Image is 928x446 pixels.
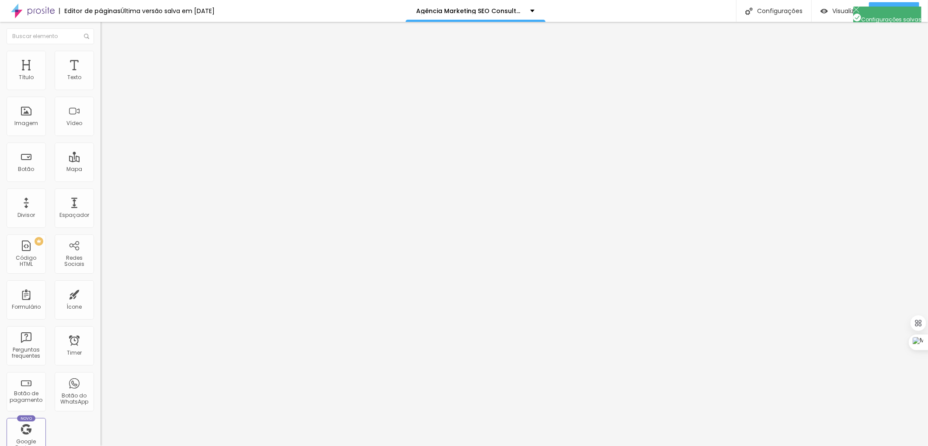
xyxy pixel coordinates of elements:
[853,16,921,23] span: Configurações salvas
[745,7,753,15] img: Icone
[14,120,38,126] div: Imagem
[67,304,82,310] div: Ícone
[869,2,919,20] button: Publicar
[57,393,91,405] div: Botão do WhatsApp
[101,22,928,446] iframe: Editor
[59,212,89,218] div: Espaçador
[9,347,43,359] div: Perguntas frequentes
[853,7,859,13] img: Icone
[59,8,121,14] div: Editor de páginas
[19,74,34,80] div: Título
[67,350,82,356] div: Timer
[84,34,89,39] img: Icone
[18,166,35,172] div: Botão
[417,8,524,14] p: Agência Marketing SEO Consultor - Cambuí - [GEOGRAPHIC_DATA]
[121,8,215,14] div: Última versão salva em [DATE]
[17,212,35,218] div: Divisor
[832,7,860,14] span: Visualizar
[57,255,91,268] div: Redes Sociais
[9,390,43,403] div: Botão de pagamento
[66,166,82,172] div: Mapa
[66,120,82,126] div: Vídeo
[9,255,43,268] div: Código HTML
[7,28,94,44] input: Buscar elemento
[820,7,828,15] img: view-1.svg
[17,415,36,422] div: Novo
[12,304,41,310] div: Formulário
[67,74,81,80] div: Texto
[853,14,861,21] img: Icone
[812,2,869,20] button: Visualizar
